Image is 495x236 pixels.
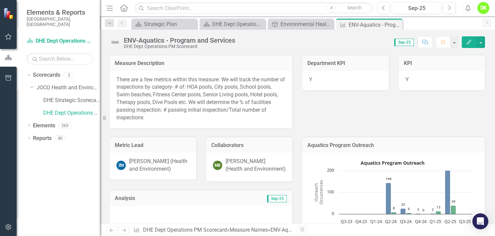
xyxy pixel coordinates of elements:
[415,214,421,214] path: Q4-24, 3. # of semi-public inspections passing.
[459,218,471,224] text: Q3-25
[444,218,456,224] text: Q2-25
[267,195,287,202] span: Sep-25
[307,60,384,66] h3: Department KPI
[33,122,55,130] a: Elements
[429,218,441,224] text: Q1-25
[327,167,334,173] text: 200
[27,16,93,27] small: [GEOGRAPHIC_DATA], [GEOGRAPHIC_DATA]
[400,218,412,224] text: Q3-24
[230,227,268,233] a: Measure Names
[213,161,222,170] div: MB
[116,161,126,170] div: ZM
[211,142,288,148] h3: Collaborators
[43,97,100,104] a: DHE Strategic Scorecard-Current Year's Plan
[59,123,72,128] div: 265
[422,208,424,212] text: 0
[27,8,93,16] span: Elements & Reports
[64,72,74,78] div: 3
[391,212,397,214] path: Q2-24, 8. # of public inspections passing.
[370,218,382,224] text: Q1-24
[451,206,456,214] path: Q2-25, 39. # of public inspections passing.
[201,20,263,28] a: DHE Dept Operations PM Scorecard
[212,20,263,28] div: DHE Dept Operations PM Scorecard
[27,37,93,45] a: DHE Dept Operations PM Scorecard
[361,160,424,166] text: Aquatics Program Outreach
[144,20,195,28] div: Strategic Plan
[115,142,191,148] h3: Metric Lead
[451,199,455,204] text: 39
[386,183,391,214] path: Q2-24, 144. # of semi-public inspections passing.
[415,218,427,224] text: Q4-24
[226,158,286,173] div: [PERSON_NAME] (Health and Environment)
[404,60,480,66] h3: KPI
[341,218,352,224] text: Q3-23
[124,44,235,49] div: DHE Dept Operations PM Scorecard
[116,76,285,121] span: There are a few metrics within this measure: We will track the number of inspections by category-...
[386,176,392,181] text: 144
[445,165,450,214] path: Q2-25, 227. # of semi-public inspections passing.
[401,209,406,214] path: Q3-24, 25. # of semi-public inspections passing.
[110,37,120,48] img: Not Defined
[436,211,441,214] path: Q1-25, 13. # of public inspections passing.
[394,4,439,12] div: Sep-25
[3,8,15,19] img: ClearPoint Strategy
[392,2,441,14] button: Sep-25
[135,2,373,14] input: Search ClearPoint...
[406,76,409,83] span: Y
[55,135,66,141] div: 40
[33,135,52,142] a: Reports
[280,20,332,28] div: Environmental Health - A safe and sustainable environment contributes to a high quality of life. ...
[327,189,334,195] text: 100
[355,218,367,224] text: Q4-23
[37,84,100,92] a: JOCO Health and Environment
[417,207,419,212] text: 3
[406,213,412,214] path: Q3-24, 6. # of public inspections passing.
[332,210,334,216] text: 0
[269,20,332,28] a: Environmental Health - A safe and sustainable environment contributes to a high quality of life. ...
[408,206,410,211] text: 6
[472,213,488,229] div: Open Intercom Messenger
[307,142,480,148] h3: Aquatics Program Outreach
[115,60,287,66] h3: Measure Description
[401,202,405,207] text: 25
[115,195,201,201] h3: Analysis
[385,218,397,224] text: Q2-24
[394,39,414,46] span: Sep-25
[27,53,93,65] input: Search Below...
[430,214,435,214] path: Q1-25, 2. # of semi-public inspections passing.
[270,227,358,233] div: ENV-Aquatics - Program and Services
[436,205,440,209] text: 13
[33,71,60,79] a: Scorecards
[349,21,401,29] div: ENV-Aquatics - Program and Services
[338,3,371,13] button: Search
[124,37,235,44] div: ENV-Aquatics - Program and Services
[477,2,489,14] button: DK
[143,227,227,233] a: DHE Dept Operations PM Scorecard
[309,76,312,83] span: Y
[133,20,195,28] a: Strategic Plan
[133,226,292,234] div: » »
[347,5,362,10] span: Search
[393,206,395,210] text: 8
[313,180,324,205] text: Outreach Occurrences
[129,158,190,173] div: [PERSON_NAME] (Health and Environment)
[43,109,100,117] a: DHE Dept Operations PM Scorecard
[432,207,434,212] text: 2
